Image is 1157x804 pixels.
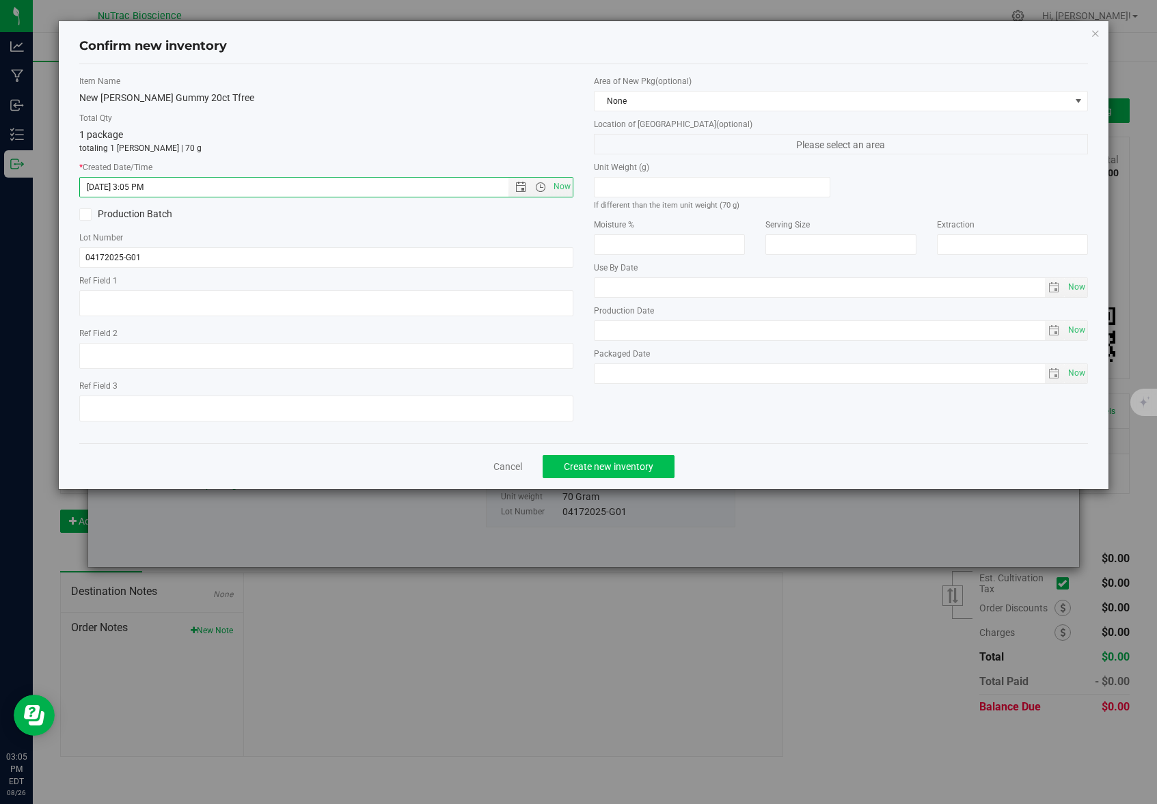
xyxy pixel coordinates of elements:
[79,112,573,124] label: Total Qty
[509,182,532,193] span: Open the date view
[564,461,653,472] span: Create new inventory
[493,460,522,473] a: Cancel
[79,75,573,87] label: Item Name
[79,380,573,392] label: Ref Field 3
[594,75,1088,87] label: Area of New Pkg
[594,161,830,174] label: Unit Weight (g)
[1065,277,1088,297] span: Set Current date
[594,201,739,210] small: If different than the item unit weight (70 g)
[551,177,574,197] span: Set Current date
[594,134,1088,154] span: Please select an area
[1065,320,1088,340] span: Set Current date
[79,142,573,154] p: totaling 1 [PERSON_NAME] | 70 g
[79,161,573,174] label: Created Date/Time
[1065,278,1087,297] span: select
[594,219,745,231] label: Moisture %
[79,38,227,55] h4: Confirm new inventory
[1045,321,1065,340] span: select
[79,232,573,244] label: Lot Number
[529,182,552,193] span: Open the time view
[594,118,1088,130] label: Location of [GEOGRAPHIC_DATA]
[79,275,573,287] label: Ref Field 1
[14,695,55,736] iframe: Resource center
[543,455,675,478] button: Create new inventory
[937,219,1088,231] label: Extraction
[79,327,573,339] label: Ref Field 2
[1045,278,1065,297] span: select
[79,91,573,105] div: New [PERSON_NAME] Gummy 20ct Tfree
[655,77,692,86] span: (optional)
[595,92,1070,111] span: None
[594,348,1088,360] label: Packaged Date
[1065,363,1088,383] span: Set Current date
[79,129,123,140] span: 1 package
[594,305,1088,317] label: Production Date
[594,262,1088,274] label: Use By Date
[1065,321,1087,340] span: select
[79,207,316,221] label: Production Batch
[765,219,916,231] label: Serving Size
[1045,364,1065,383] span: select
[1065,364,1087,383] span: select
[716,120,752,129] span: (optional)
